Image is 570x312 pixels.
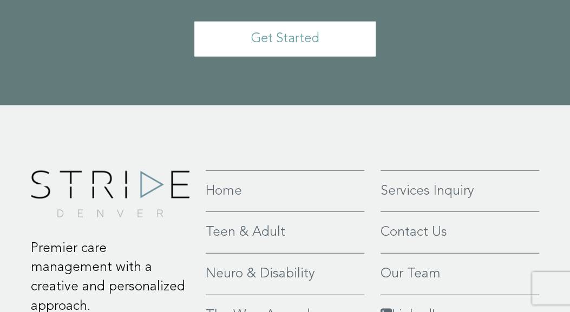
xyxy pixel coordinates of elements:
[31,170,189,217] img: footer-logo.png
[206,264,364,284] a: Neuro & Disability
[206,182,364,201] a: Home
[381,182,539,201] a: Services Inquiry
[381,264,539,284] a: Our Team
[206,223,364,242] a: Teen & Adult
[194,22,376,57] a: Get Started
[381,223,539,242] a: Contact Us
